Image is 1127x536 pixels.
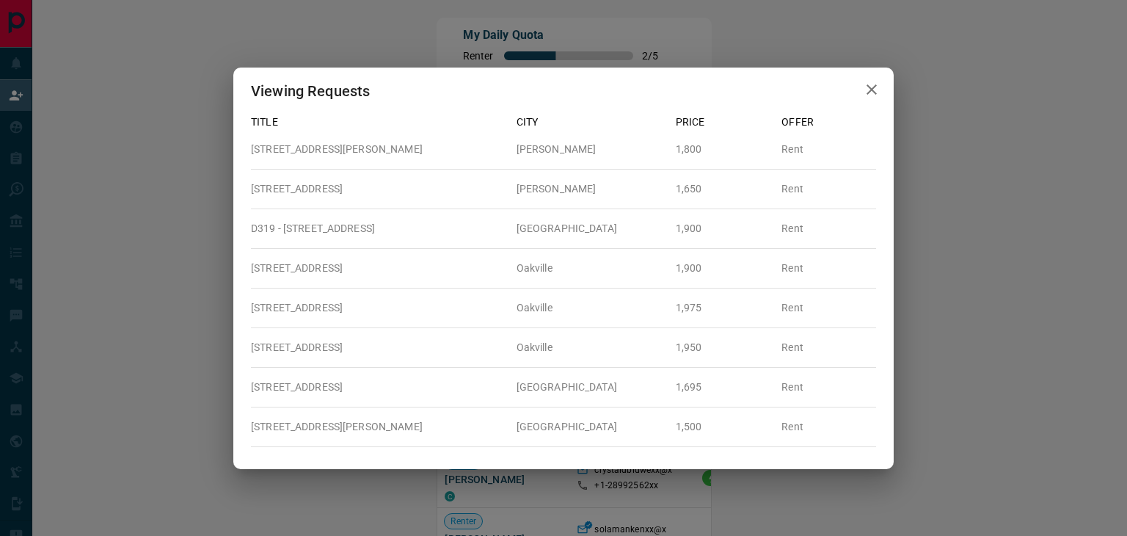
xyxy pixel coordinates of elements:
[251,380,505,395] p: [STREET_ADDRESS]
[676,181,770,197] p: 1,650
[781,221,876,236] p: Rent
[676,115,770,130] p: Price
[517,261,664,276] p: Oakville
[517,181,664,197] p: [PERSON_NAME]
[517,340,664,355] p: Oakville
[676,142,770,157] p: 1,800
[251,419,505,435] p: [STREET_ADDRESS][PERSON_NAME]
[517,221,664,236] p: [GEOGRAPHIC_DATA]
[676,221,770,236] p: 1,900
[251,300,505,316] p: [STREET_ADDRESS]
[251,221,505,236] p: D319 - [STREET_ADDRESS]
[251,261,505,276] p: [STREET_ADDRESS]
[781,142,876,157] p: Rent
[251,340,505,355] p: [STREET_ADDRESS]
[251,181,505,197] p: [STREET_ADDRESS]
[781,380,876,395] p: Rent
[781,340,876,355] p: Rent
[676,300,770,316] p: 1,975
[781,115,876,130] p: Offer
[251,142,505,157] p: [STREET_ADDRESS][PERSON_NAME]
[233,68,387,115] h2: Viewing Requests
[676,380,770,395] p: 1,695
[676,419,770,435] p: 1,500
[781,181,876,197] p: Rent
[781,300,876,316] p: Rent
[517,419,664,435] p: [GEOGRAPHIC_DATA]
[781,261,876,276] p: Rent
[517,300,664,316] p: Oakville
[676,261,770,276] p: 1,900
[517,380,664,395] p: [GEOGRAPHIC_DATA]
[251,115,505,130] p: Title
[517,142,664,157] p: [PERSON_NAME]
[781,419,876,435] p: Rent
[676,340,770,355] p: 1,950
[517,115,664,130] p: City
